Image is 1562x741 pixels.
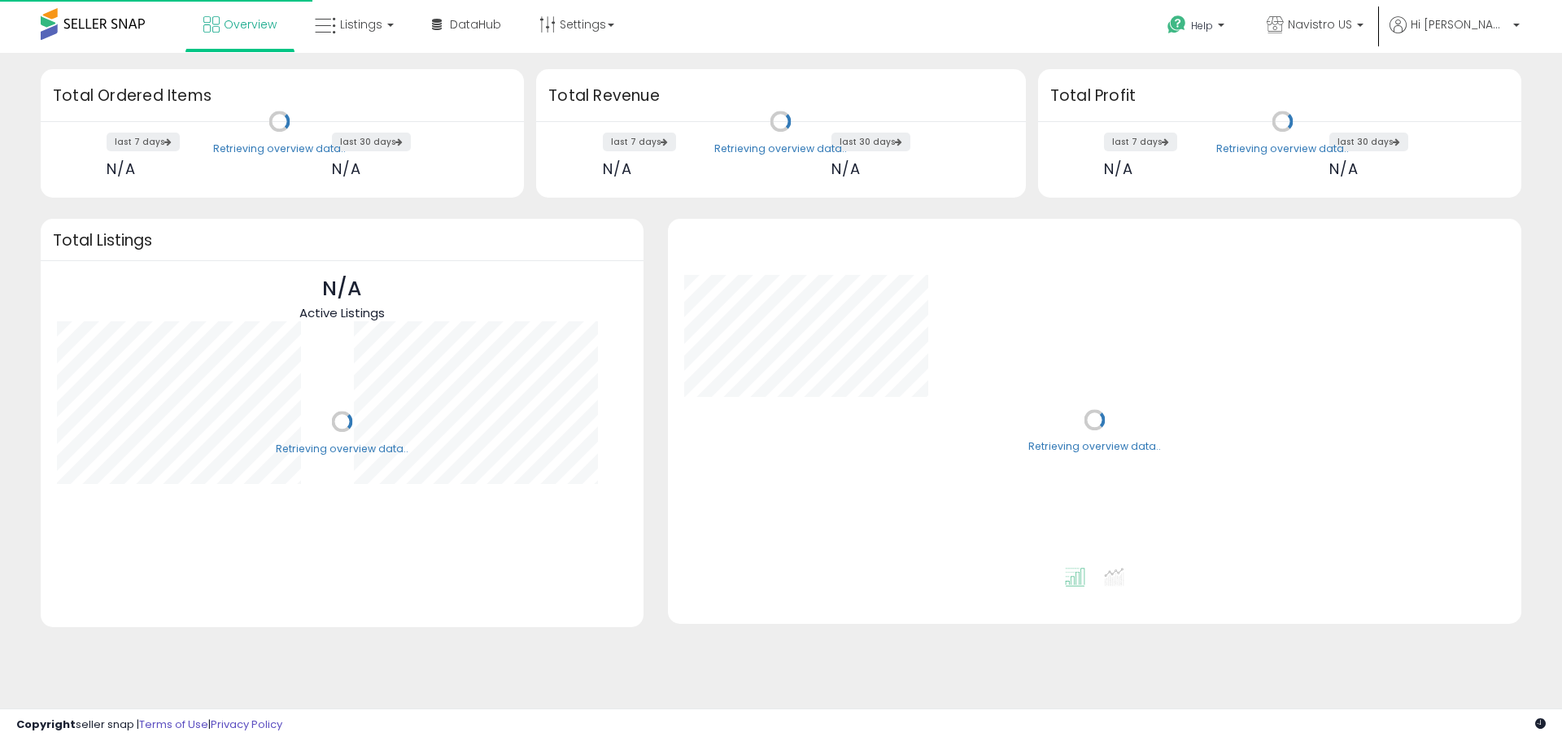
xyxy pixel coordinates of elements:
a: Help [1154,2,1241,53]
span: Navistro US [1288,16,1352,33]
div: Retrieving overview data.. [1216,142,1349,156]
div: Retrieving overview data.. [276,442,408,456]
span: Hi [PERSON_NAME] [1411,16,1508,33]
div: Retrieving overview data.. [1028,440,1161,455]
span: Help [1191,19,1213,33]
a: Terms of Use [139,717,208,732]
div: Retrieving overview data.. [714,142,847,156]
div: Retrieving overview data.. [213,142,346,156]
span: Overview [224,16,277,33]
div: seller snap | | [16,717,282,733]
span: DataHub [450,16,501,33]
strong: Copyright [16,717,76,732]
a: Hi [PERSON_NAME] [1390,16,1520,53]
span: Listings [340,16,382,33]
i: Get Help [1167,15,1187,35]
a: Privacy Policy [211,717,282,732]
